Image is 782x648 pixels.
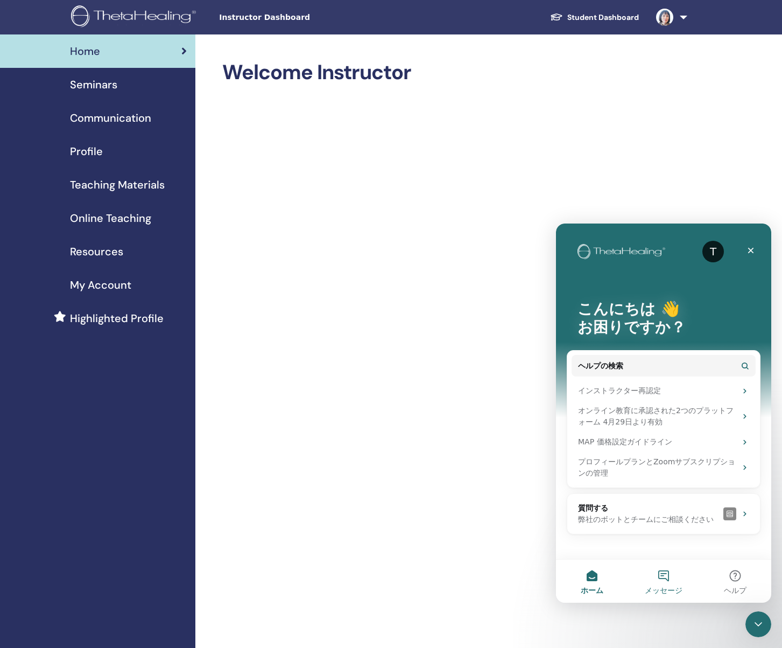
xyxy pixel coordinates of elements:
[556,224,771,603] iframe: Intercom live chat
[70,110,151,126] span: Communication
[70,177,165,193] span: Teaching Materials
[222,60,685,85] h2: Welcome Instructor
[219,12,381,23] span: Instructor Dashboard
[70,43,100,59] span: Home
[70,310,164,326] span: Highlighted Profile
[550,12,563,22] img: graduation-cap-white.svg
[70,210,151,226] span: Online Teaching
[70,277,131,293] span: My Account
[656,9,673,26] img: default.jpg
[71,5,200,30] img: logo.png
[541,8,647,27] a: Student Dashboard
[70,143,103,159] span: Profile
[745,611,771,637] iframe: Intercom live chat
[70,243,123,260] span: Resources
[70,76,117,93] span: Seminars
